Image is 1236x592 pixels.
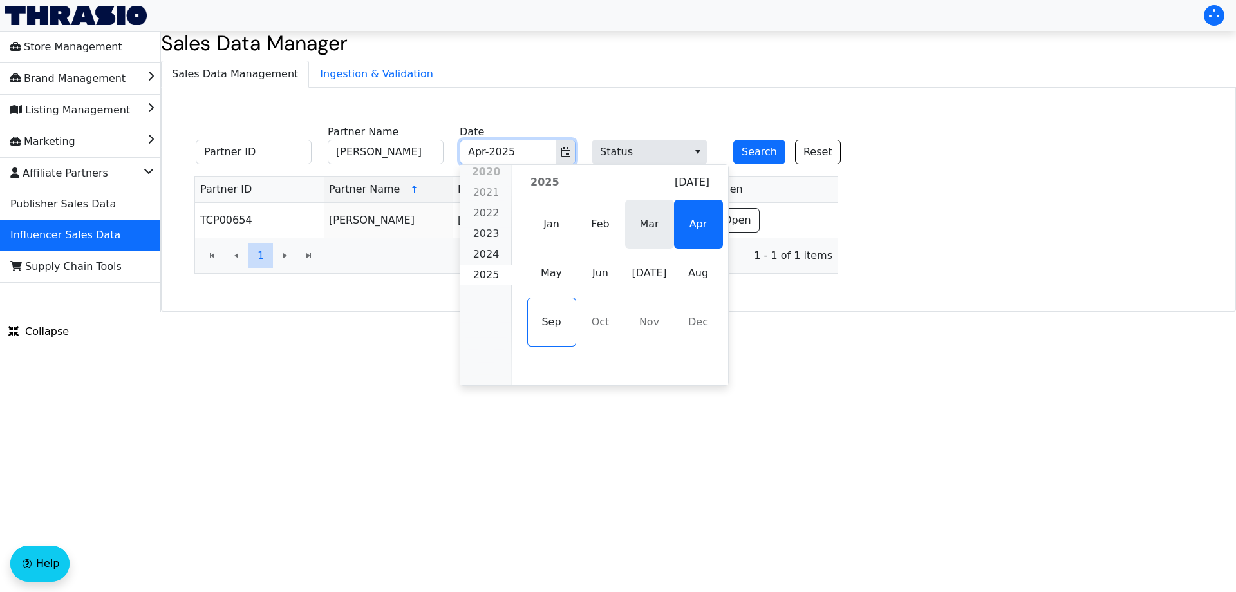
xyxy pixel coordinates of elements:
[10,131,75,152] span: Marketing
[10,100,130,120] span: Listing Management
[576,200,625,249] span: Feb
[458,182,523,197] span: Invoice Date
[310,61,444,87] span: Ingestion & Validation
[674,249,723,298] span: Aug
[195,238,838,273] div: Page 1 of 1
[162,61,308,87] span: Sales Data Management
[10,225,120,245] span: Influencer Sales Data
[556,140,575,164] button: Toggle calendar
[8,324,69,339] span: Collapse
[161,31,1236,55] h2: Sales Data Manager
[724,213,751,228] span: Open
[328,124,398,140] label: Partner Name
[675,175,709,190] span: [DATE]
[473,269,500,281] span: 2025
[576,249,625,298] span: Jun
[10,256,122,277] span: Supply Chain Tools
[5,6,147,25] img: Thrasio Logo
[674,200,723,249] td: 2025 Apr
[592,140,707,164] span: Status
[527,200,576,249] td: 2025 Jan
[527,298,576,347] span: Sep
[674,249,723,298] td: 2025 Aug
[625,200,674,249] td: 2025 Mar
[473,227,500,240] span: 2023
[473,248,500,260] span: 2024
[332,248,832,263] span: 1 - 1 of 1 items
[460,124,484,140] label: Date
[324,203,453,238] td: [PERSON_NAME]
[10,163,108,184] span: Affiliate Partners
[527,249,576,298] span: May
[576,249,625,298] td: 2025 Jun
[795,140,841,164] button: Reset
[473,207,500,219] span: 2022
[527,249,576,298] td: 2025 May
[195,203,324,238] td: TCP00654
[10,546,70,582] button: Help floatingactionbutton
[715,182,743,197] span: Open
[473,186,500,198] span: 2021
[527,298,576,347] td: 2025 Sep
[460,140,540,164] input: Apr-2025
[10,68,126,89] span: Brand Management
[453,203,581,238] td: [DATE]
[10,37,122,57] span: Store Management
[733,140,785,164] button: Search
[10,194,116,215] span: Publisher Sales Data
[674,200,723,249] span: Apr
[329,182,400,197] span: Partner Name
[36,556,59,571] span: Help
[666,170,718,195] button: [DATE]
[625,200,674,249] span: Mar
[472,166,501,178] span: 2020
[625,249,674,298] td: 2025 Jul
[625,249,674,298] span: [DATE]
[257,248,264,263] span: 1
[576,200,625,249] td: 2025 Feb
[688,140,707,164] button: select
[200,182,252,197] span: Partner ID
[248,243,273,268] button: Page 1
[715,208,760,233] button: Open
[527,200,576,249] span: Jan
